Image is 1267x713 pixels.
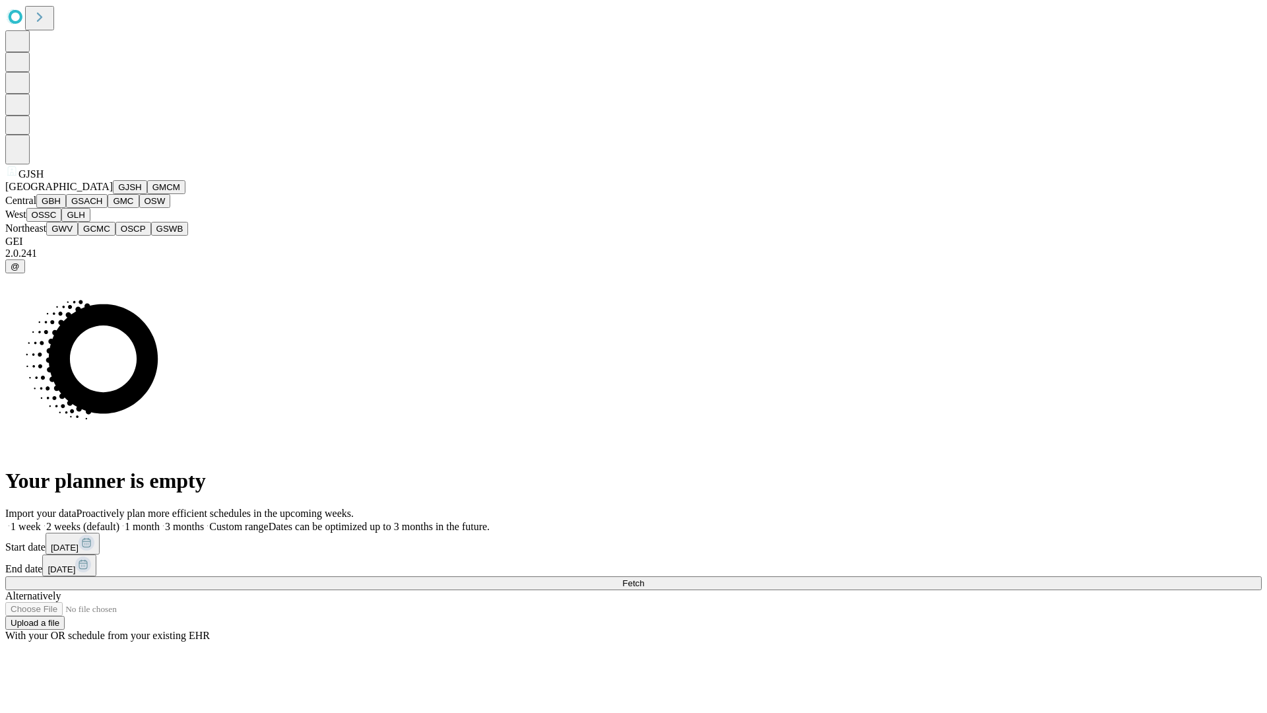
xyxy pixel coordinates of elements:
[5,248,1262,259] div: 2.0.241
[622,578,644,588] span: Fetch
[5,555,1262,576] div: End date
[151,222,189,236] button: GSWB
[36,194,66,208] button: GBH
[5,590,61,601] span: Alternatively
[5,576,1262,590] button: Fetch
[5,236,1262,248] div: GEI
[165,521,204,532] span: 3 months
[51,543,79,553] span: [DATE]
[48,564,75,574] span: [DATE]
[5,616,65,630] button: Upload a file
[125,521,160,532] span: 1 month
[5,181,113,192] span: [GEOGRAPHIC_DATA]
[11,261,20,271] span: @
[5,508,77,519] span: Import your data
[269,521,490,532] span: Dates can be optimized up to 3 months in the future.
[46,521,119,532] span: 2 weeks (default)
[5,469,1262,493] h1: Your planner is empty
[18,168,44,180] span: GJSH
[46,222,78,236] button: GWV
[5,195,36,206] span: Central
[209,521,268,532] span: Custom range
[108,194,139,208] button: GMC
[61,208,90,222] button: GLH
[78,222,115,236] button: GCMC
[26,208,62,222] button: OSSC
[5,630,210,641] span: With your OR schedule from your existing EHR
[139,194,171,208] button: OSW
[5,259,25,273] button: @
[42,555,96,576] button: [DATE]
[5,222,46,234] span: Northeast
[115,222,151,236] button: OSCP
[77,508,354,519] span: Proactively plan more efficient schedules in the upcoming weeks.
[46,533,100,555] button: [DATE]
[5,209,26,220] span: West
[147,180,185,194] button: GMCM
[5,533,1262,555] div: Start date
[66,194,108,208] button: GSACH
[113,180,147,194] button: GJSH
[11,521,41,532] span: 1 week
